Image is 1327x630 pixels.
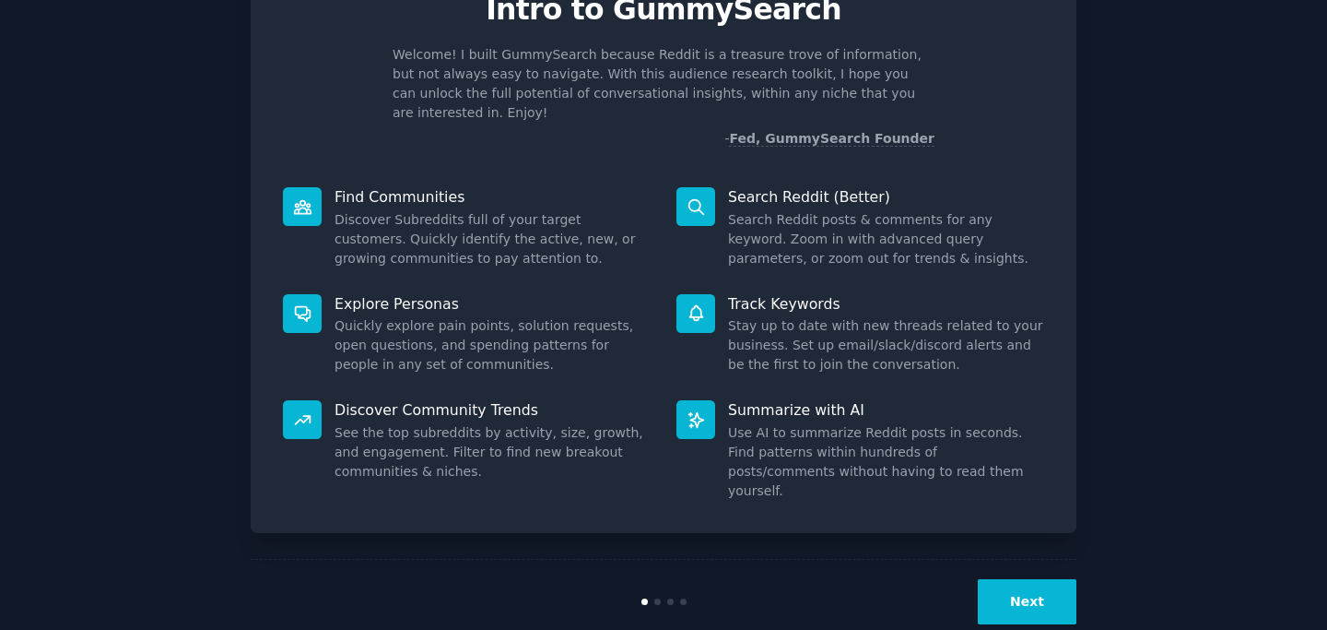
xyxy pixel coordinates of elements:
div: - [724,129,934,149]
dd: Discover Subreddits full of your target customers. Quickly identify the active, new, or growing c... [335,210,651,268]
p: Welcome! I built GummySearch because Reddit is a treasure trove of information, but not always ea... [393,45,934,123]
dd: See the top subreddits by activity, size, growth, and engagement. Filter to find new breakout com... [335,423,651,481]
dd: Stay up to date with new threads related to your business. Set up email/slack/discord alerts and ... [728,316,1044,374]
p: Track Keywords [728,294,1044,314]
button: Next [978,579,1076,624]
dd: Search Reddit posts & comments for any keyword. Zoom in with advanced query parameters, or zoom o... [728,210,1044,268]
dd: Quickly explore pain points, solution requests, open questions, and spending patterns for people ... [335,316,651,374]
p: Summarize with AI [728,400,1044,420]
dd: Use AI to summarize Reddit posts in seconds. Find patterns within hundreds of posts/comments with... [728,423,1044,501]
p: Explore Personas [335,294,651,314]
p: Find Communities [335,187,651,207]
a: Fed, GummySearch Founder [729,131,934,147]
p: Search Reddit (Better) [728,187,1044,207]
p: Discover Community Trends [335,400,651,420]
